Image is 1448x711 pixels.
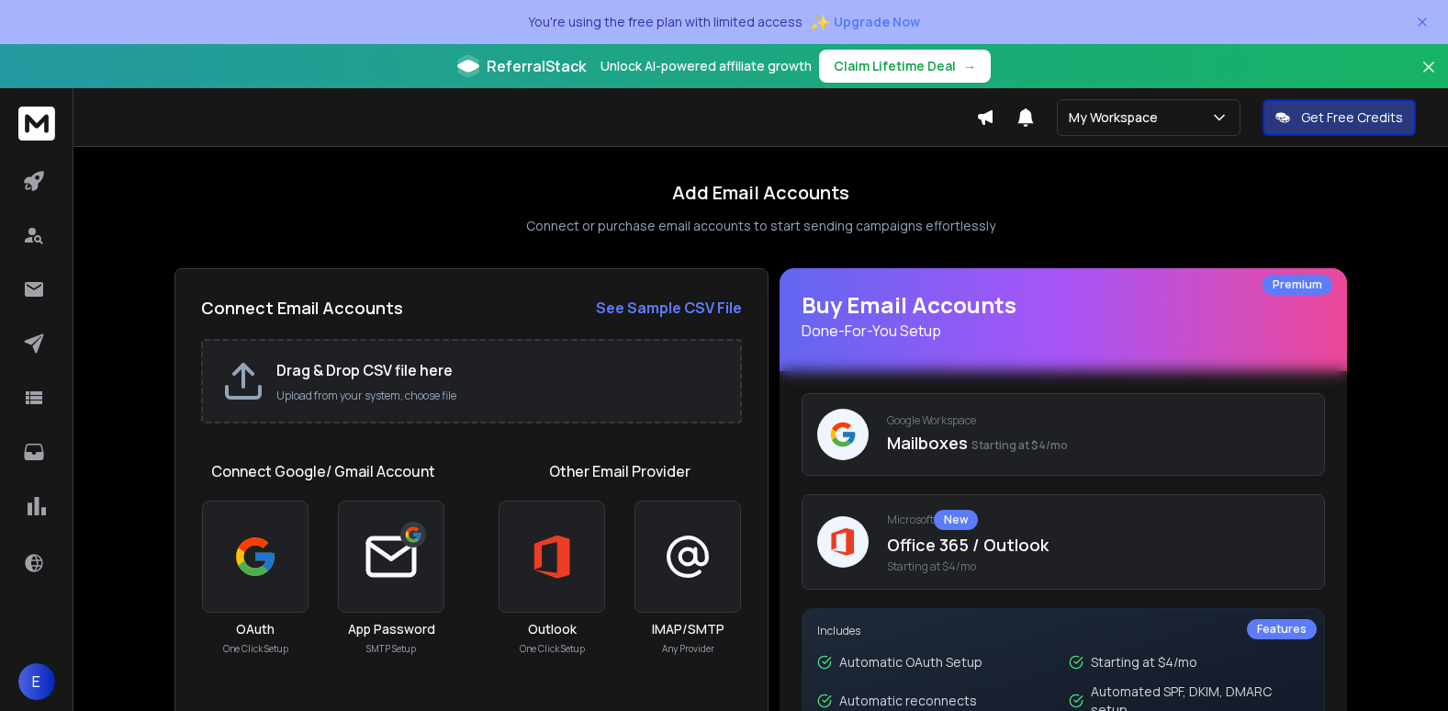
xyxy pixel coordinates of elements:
p: You're using the free plan with limited access [528,13,803,31]
span: ReferralStack [487,55,586,77]
p: Upload from your system, choose file [276,389,722,403]
h2: Connect Email Accounts [201,295,403,321]
a: See Sample CSV File [596,297,742,319]
span: Upgrade Now [834,13,920,31]
span: Starting at $4/mo [887,559,1309,574]
p: Office 365 / Outlook [887,532,1309,558]
p: Mailboxes [887,430,1309,456]
h3: IMAP/SMTP [652,620,724,638]
span: → [963,57,976,75]
p: Includes [817,624,1309,638]
h1: Other Email Provider [549,460,690,482]
p: Any Provider [662,642,714,656]
p: Automatic OAuth Setup [839,653,982,671]
h3: OAuth [236,620,275,638]
p: One Click Setup [520,642,585,656]
p: Done-For-You Setup [802,320,1325,342]
p: Google Workspace [887,413,1309,428]
h1: Connect Google/ Gmail Account [211,460,435,482]
p: Starting at $4/mo [1091,653,1197,671]
button: Close banner [1417,55,1441,99]
p: Connect or purchase email accounts to start sending campaigns effortlessly [526,217,995,235]
button: Claim Lifetime Deal→ [819,50,991,83]
span: Starting at $4/mo [971,437,1068,453]
p: SMTP Setup [366,642,416,656]
h3: Outlook [528,620,577,638]
div: Features [1247,619,1317,639]
div: New [934,510,978,530]
button: E [18,663,55,700]
span: ✨ [810,9,830,35]
button: Get Free Credits [1263,99,1416,136]
p: Automatic reconnects [839,692,977,710]
button: ✨Upgrade Now [810,4,920,40]
h1: Add Email Accounts [672,180,849,206]
h3: App Password [348,620,435,638]
p: My Workspace [1069,108,1165,127]
p: Get Free Credits [1301,108,1403,127]
h2: Drag & Drop CSV file here [276,359,722,381]
p: One Click Setup [223,642,288,656]
p: Unlock AI-powered affiliate growth [601,57,812,75]
strong: See Sample CSV File [596,298,742,318]
p: Microsoft [887,510,1309,530]
h1: Buy Email Accounts [802,290,1325,342]
div: Premium [1263,275,1332,295]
